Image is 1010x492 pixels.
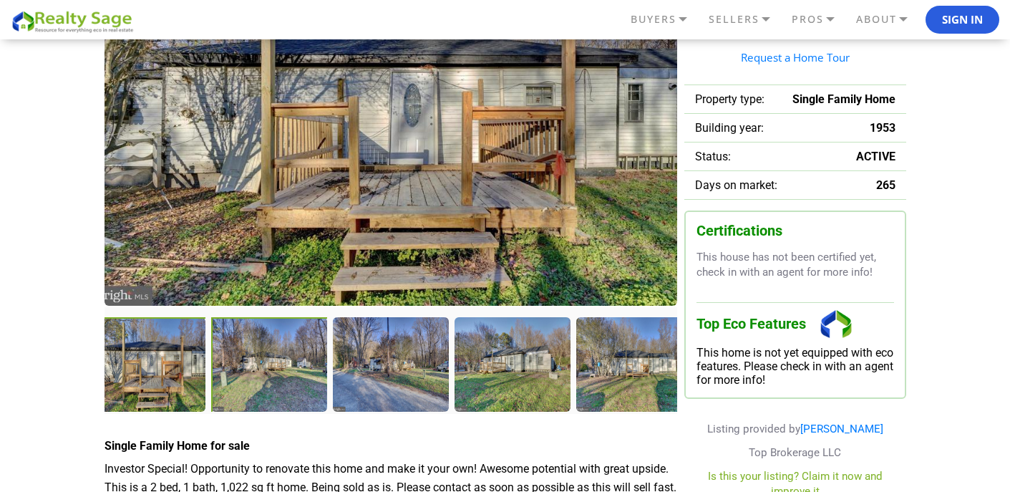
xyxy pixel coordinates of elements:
[695,92,764,106] span: Property type:
[788,7,853,32] a: PROS
[926,6,999,34] button: Sign In
[627,7,705,32] a: BUYERS
[705,7,788,32] a: SELLERS
[11,9,140,34] img: REALTY SAGE
[707,423,883,435] span: Listing provided by
[870,121,895,135] span: 1953
[696,346,894,387] div: This home is not yet equipped with eco features. Please check in with an agent for more info!
[792,92,895,106] span: Single Family Home
[800,423,883,435] a: [PERSON_NAME]
[876,178,895,192] span: 265
[696,250,894,281] p: This house has not been certified yet, check in with an agent for more info!
[696,223,894,239] h3: Certifications
[856,150,895,163] span: ACTIVE
[695,121,764,135] span: Building year:
[696,302,894,346] h3: Top Eco Features
[105,439,677,453] h4: Single Family Home for sale
[695,52,895,63] a: Request a Home Tour
[695,178,777,192] span: Days on market:
[695,150,731,163] span: Status:
[749,446,841,459] span: Top Brokerage LLC
[853,7,926,32] a: ABOUT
